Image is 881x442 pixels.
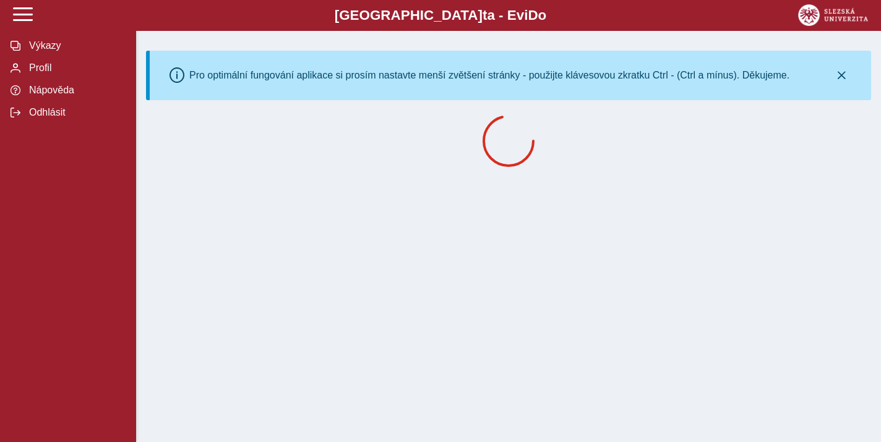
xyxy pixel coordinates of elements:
[189,70,789,81] div: Pro optimální fungování aplikace si prosím nastavte menší zvětšení stránky - použijte klávesovou ...
[25,40,126,51] span: Výkazy
[37,7,844,23] b: [GEOGRAPHIC_DATA] a - Evi
[538,7,547,23] span: o
[25,62,126,74] span: Profil
[528,7,538,23] span: D
[483,7,487,23] span: t
[25,107,126,118] span: Odhlásit
[25,85,126,96] span: Nápověda
[798,4,868,26] img: logo_web_su.png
